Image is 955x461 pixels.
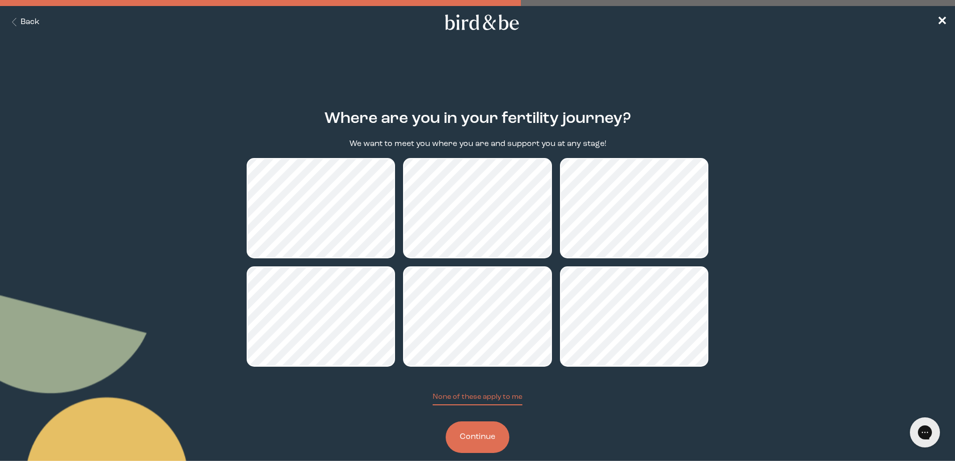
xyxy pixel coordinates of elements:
[905,414,945,451] iframe: Gorgias live chat messenger
[446,421,509,453] button: Continue
[8,17,40,28] button: Back Button
[324,107,631,130] h2: Where are you in your fertility journey?
[349,138,606,150] p: We want to meet you where you are and support you at any stage!
[937,16,947,28] span: ✕
[937,14,947,31] a: ✕
[433,392,522,405] button: None of these apply to me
